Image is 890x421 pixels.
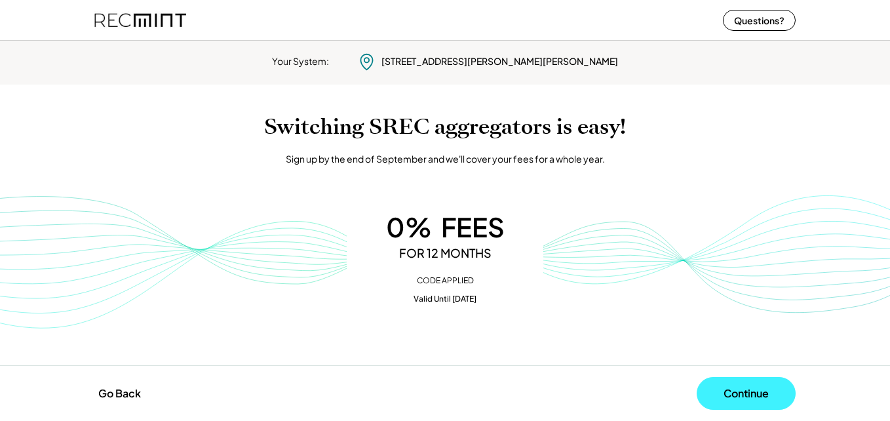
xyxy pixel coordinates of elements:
[286,153,605,166] div: Sign up by the end of September and we'll cover your fees for a whole year.
[723,10,796,31] button: Questions?
[697,377,796,410] button: Continue
[360,211,530,243] div: 0% FEES
[360,276,530,285] div: CODE APPLIED
[360,246,530,260] div: FOR 12 MONTHS
[272,55,329,68] div: Your System:
[13,114,877,140] h1: Switching SREC aggregators is easy!
[381,55,618,68] div: [STREET_ADDRESS][PERSON_NAME][PERSON_NAME]
[94,379,145,408] button: Go Back
[360,294,530,304] div: Valid Until [DATE]
[94,3,186,37] img: recmint-logotype%403x%20%281%29.jpeg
